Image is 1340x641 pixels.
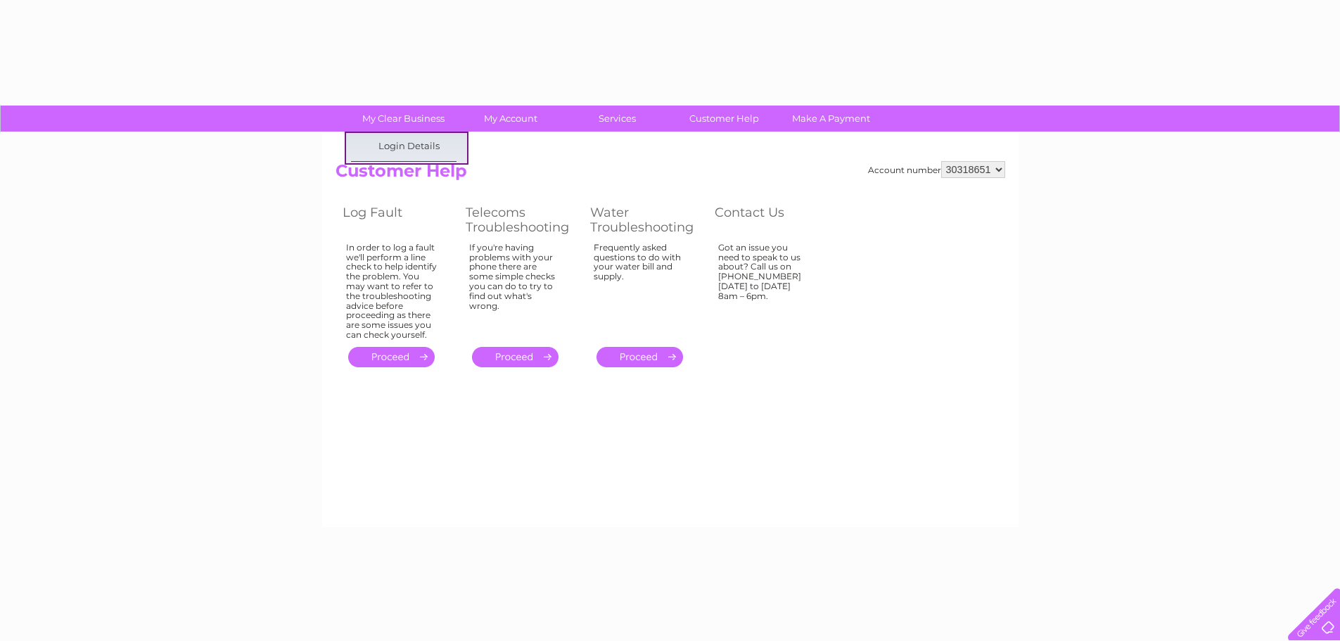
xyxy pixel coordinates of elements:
a: Make A Payment [773,106,889,132]
a: . [348,347,435,367]
a: . [472,347,559,367]
div: Account number [868,161,1005,178]
a: Customer Help [666,106,782,132]
a: My Details [351,162,467,190]
h2: Customer Help [336,161,1005,188]
a: My Clear Business [345,106,461,132]
a: . [596,347,683,367]
div: Frequently asked questions to do with your water bill and supply. [594,243,687,334]
a: My Account [452,106,568,132]
th: Log Fault [336,201,459,239]
div: If you're having problems with your phone there are some simple checks you can do to try to find ... [469,243,562,334]
a: Login Details [351,133,467,161]
a: Services [559,106,675,132]
th: Contact Us [708,201,831,239]
th: Telecoms Troubleshooting [459,201,583,239]
th: Water Troubleshooting [583,201,708,239]
div: In order to log a fault we'll perform a line check to help identify the problem. You may want to ... [346,243,438,340]
div: Got an issue you need to speak to us about? Call us on [PHONE_NUMBER] [DATE] to [DATE] 8am – 6pm. [718,243,810,334]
